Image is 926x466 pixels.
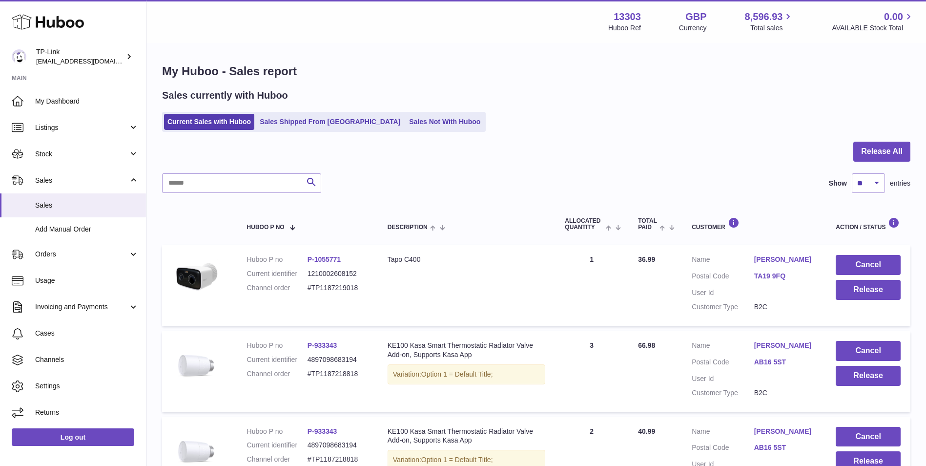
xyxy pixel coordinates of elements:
[608,23,641,33] div: Huboo Ref
[754,427,817,436] a: [PERSON_NAME]
[638,218,657,231] span: Total paid
[692,341,754,353] dt: Name
[853,142,910,162] button: Release All
[692,255,754,267] dt: Name
[35,276,139,285] span: Usage
[836,255,901,275] button: Cancel
[247,369,308,379] dt: Channel order
[754,255,817,264] a: [PERSON_NAME]
[884,10,903,23] span: 0.00
[35,176,128,185] span: Sales
[35,97,139,106] span: My Dashboard
[638,341,655,349] span: 66.98
[832,10,914,33] a: 0.00 AVAILABLE Stock Total
[247,255,308,264] dt: Huboo P no
[36,57,144,65] span: [EMAIL_ADDRESS][DOMAIN_NAME]
[388,341,546,360] div: KE100 Kasa Smart Thermostatic Radiator Valve Add-on, Supports Kasa App
[35,123,128,132] span: Listings
[35,201,139,210] span: Sales
[754,272,817,281] a: TA19 9FQ
[308,427,337,435] a: P-933343
[829,179,847,188] label: Show
[836,217,901,231] div: Action / Status
[247,269,308,278] dt: Current identifier
[388,364,546,384] div: Variation:
[836,427,901,447] button: Cancel
[388,427,546,445] div: KE100 Kasa Smart Thermostatic Radiator Valve Add-on, Supports Kasa App
[35,381,139,391] span: Settings
[750,23,794,33] span: Total sales
[247,427,308,436] dt: Huboo P no
[35,225,139,234] span: Add Manual Order
[162,64,910,79] h1: My Huboo - Sales report
[35,250,128,259] span: Orders
[172,341,221,390] img: KE100_EU_1.0_1.jpg
[308,255,341,263] a: P-1055771
[692,427,754,439] dt: Name
[754,358,817,367] a: AB16 5ST
[638,427,655,435] span: 40.99
[754,443,817,452] a: AB16 5ST
[35,408,139,417] span: Returns
[308,355,368,364] dd: 4897098683194
[162,89,288,102] h2: Sales currently with Huboo
[247,355,308,364] dt: Current identifier
[256,114,404,130] a: Sales Shipped From [GEOGRAPHIC_DATA]
[614,10,641,23] strong: 13303
[754,341,817,350] a: [PERSON_NAME]
[35,355,139,364] span: Channels
[692,443,754,455] dt: Postal Code
[836,341,901,361] button: Cancel
[36,47,124,66] div: TP-Link
[836,280,901,300] button: Release
[692,374,754,383] dt: User Id
[247,341,308,350] dt: Huboo P no
[388,224,428,231] span: Description
[555,331,628,412] td: 3
[692,272,754,283] dt: Postal Code
[308,283,368,293] dd: #TP1187219018
[754,388,817,398] dd: B2C
[692,302,754,312] dt: Customer Type
[247,455,308,464] dt: Channel order
[247,224,285,231] span: Huboo P no
[308,369,368,379] dd: #TP1187218818
[421,370,493,378] span: Option 1 = Default Title;
[247,283,308,293] dt: Channel order
[692,388,754,398] dt: Customer Type
[388,255,546,264] div: Tapo C400
[308,441,368,450] dd: 4897098683194
[35,329,139,338] span: Cases
[832,23,914,33] span: AVAILABLE Stock Total
[565,218,603,231] span: ALLOCATED Quantity
[754,302,817,312] dd: B2C
[406,114,484,130] a: Sales Not With Huboo
[421,456,493,464] span: Option 1 = Default Title;
[692,358,754,369] dt: Postal Code
[12,49,26,64] img: internalAdmin-13303@internal.huboo.com
[35,149,128,159] span: Stock
[836,366,901,386] button: Release
[745,10,783,23] span: 8,596.93
[247,441,308,450] dt: Current identifier
[555,245,628,326] td: 1
[308,269,368,278] dd: 1210002608152
[35,302,128,312] span: Invoicing and Payments
[308,341,337,349] a: P-933343
[172,255,221,301] img: 1756198931.jpg
[692,217,816,231] div: Customer
[692,288,754,297] dt: User Id
[638,255,655,263] span: 36.99
[685,10,706,23] strong: GBP
[308,455,368,464] dd: #TP1187218818
[745,10,794,33] a: 8,596.93 Total sales
[12,428,134,446] a: Log out
[679,23,707,33] div: Currency
[164,114,254,130] a: Current Sales with Huboo
[890,179,910,188] span: entries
